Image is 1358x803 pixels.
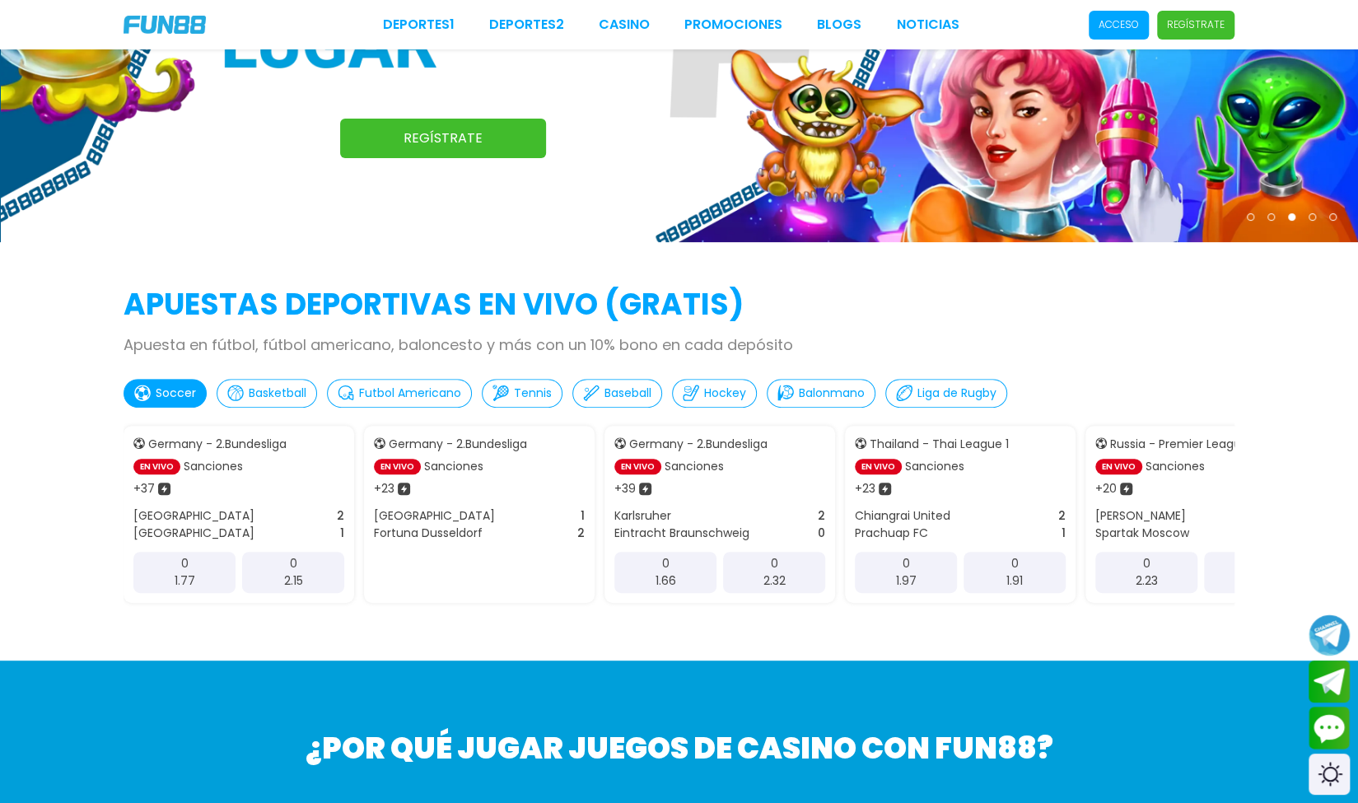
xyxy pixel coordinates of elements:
[662,555,670,572] p: 0
[1309,707,1350,749] button: Contact customer service
[855,480,875,497] p: + 23
[818,507,825,525] p: 2
[818,525,825,542] p: 0
[855,525,928,542] p: Prachuap FC
[604,385,651,402] p: Baseball
[337,507,344,525] p: 2
[1167,17,1225,32] p: Regístrate
[175,572,195,590] p: 1.77
[156,385,196,402] p: Soccer
[855,459,902,474] p: EN VIVO
[374,507,495,525] p: [GEOGRAPHIC_DATA]
[181,555,189,572] p: 0
[133,525,254,542] p: [GEOGRAPHIC_DATA]
[327,379,472,408] button: Futbol Americano
[340,525,344,542] p: 1
[799,385,865,402] p: Balonmano
[1143,555,1150,572] p: 0
[665,458,724,475] p: Sanciones
[124,379,207,408] button: Soccer
[1099,17,1139,32] p: Acceso
[217,379,317,408] button: Basketball
[599,15,650,35] a: CASINO
[514,385,552,402] p: Tennis
[704,385,746,402] p: Hockey
[1309,614,1350,656] button: Join telegram channel
[629,436,768,453] p: Germany - 2.Bundesliga
[1095,459,1142,474] p: EN VIVO
[124,16,206,34] img: Company Logo
[374,480,394,497] p: + 23
[1058,507,1066,525] p: 2
[905,458,964,475] p: Sanciones
[672,379,757,408] button: Hockey
[133,480,155,497] p: + 37
[767,379,875,408] button: Balonmano
[1309,661,1350,703] button: Join telegram
[1011,555,1019,572] p: 0
[389,436,527,453] p: Germany - 2.Bundesliga
[684,15,782,35] a: Promociones
[1095,480,1117,497] p: + 20
[577,525,585,542] p: 2
[771,555,778,572] p: 0
[763,572,786,590] p: 2.32
[817,15,861,35] a: BLOGS
[249,385,306,402] p: Basketball
[1095,525,1189,542] p: Spartak Moscow
[1095,507,1186,525] p: [PERSON_NAME]
[124,334,1234,356] p: Apuesta en fútbol, fútbol americano, baloncesto y más con un 10% bono en cada depósito
[133,459,180,474] p: EN VIVO
[290,555,297,572] p: 0
[855,507,950,525] p: Chiangrai United
[572,379,662,408] button: Baseball
[1110,436,1248,453] p: Russia - Premier League
[917,385,996,402] p: Liga de Rugby
[374,459,421,474] p: EN VIVO
[614,480,636,497] p: + 39
[903,555,910,572] p: 0
[489,15,564,35] a: Deportes2
[870,436,1009,453] p: Thailand - Thai League 1
[133,507,254,525] p: [GEOGRAPHIC_DATA]
[1146,458,1205,475] p: Sanciones
[284,572,303,590] p: 2.15
[896,15,959,35] a: NOTICIAS
[124,282,1234,327] h2: APUESTAS DEPORTIVAS EN VIVO (gratis)
[374,525,483,542] p: Fortuna Dusseldorf
[614,459,661,474] p: EN VIVO
[424,458,483,475] p: Sanciones
[896,572,917,590] p: 1.97
[1006,572,1023,590] p: 1.91
[148,436,287,453] p: Germany - 2.Bundesliga
[340,119,546,158] a: Regístrate
[482,379,562,408] button: Tennis
[1062,525,1066,542] p: 1
[1309,754,1350,795] div: Switch theme
[359,385,461,402] p: Futbol Americano
[1136,572,1158,590] p: 2.23
[383,15,455,35] a: Deportes1
[885,379,1007,408] button: Liga de Rugby
[614,507,671,525] p: Karlsruher
[614,525,749,542] p: Eintracht Braunschweig
[581,507,585,525] p: 1
[184,458,243,475] p: Sanciones
[656,572,676,590] p: 1.66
